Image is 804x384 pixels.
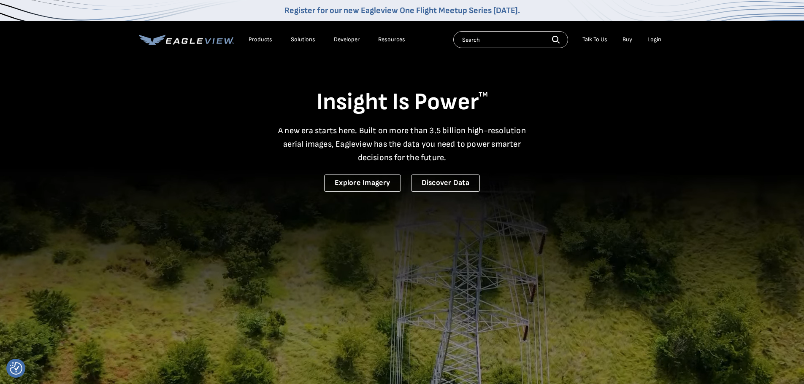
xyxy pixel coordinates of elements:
a: Register for our new Eagleview One Flight Meetup Series [DATE]. [284,5,520,16]
div: Products [249,36,272,43]
a: Discover Data [411,175,480,192]
a: Developer [334,36,360,43]
div: Solutions [291,36,315,43]
a: Buy [623,36,632,43]
a: Explore Imagery [324,175,401,192]
img: Revisit consent button [10,362,22,375]
h1: Insight Is Power [139,88,666,117]
div: Resources [378,36,405,43]
button: Consent Preferences [10,362,22,375]
div: Login [647,36,661,43]
p: A new era starts here. Built on more than 3.5 billion high-resolution aerial images, Eagleview ha... [273,124,531,164]
sup: TM [479,91,488,99]
div: Talk To Us [582,36,607,43]
input: Search [453,31,568,48]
